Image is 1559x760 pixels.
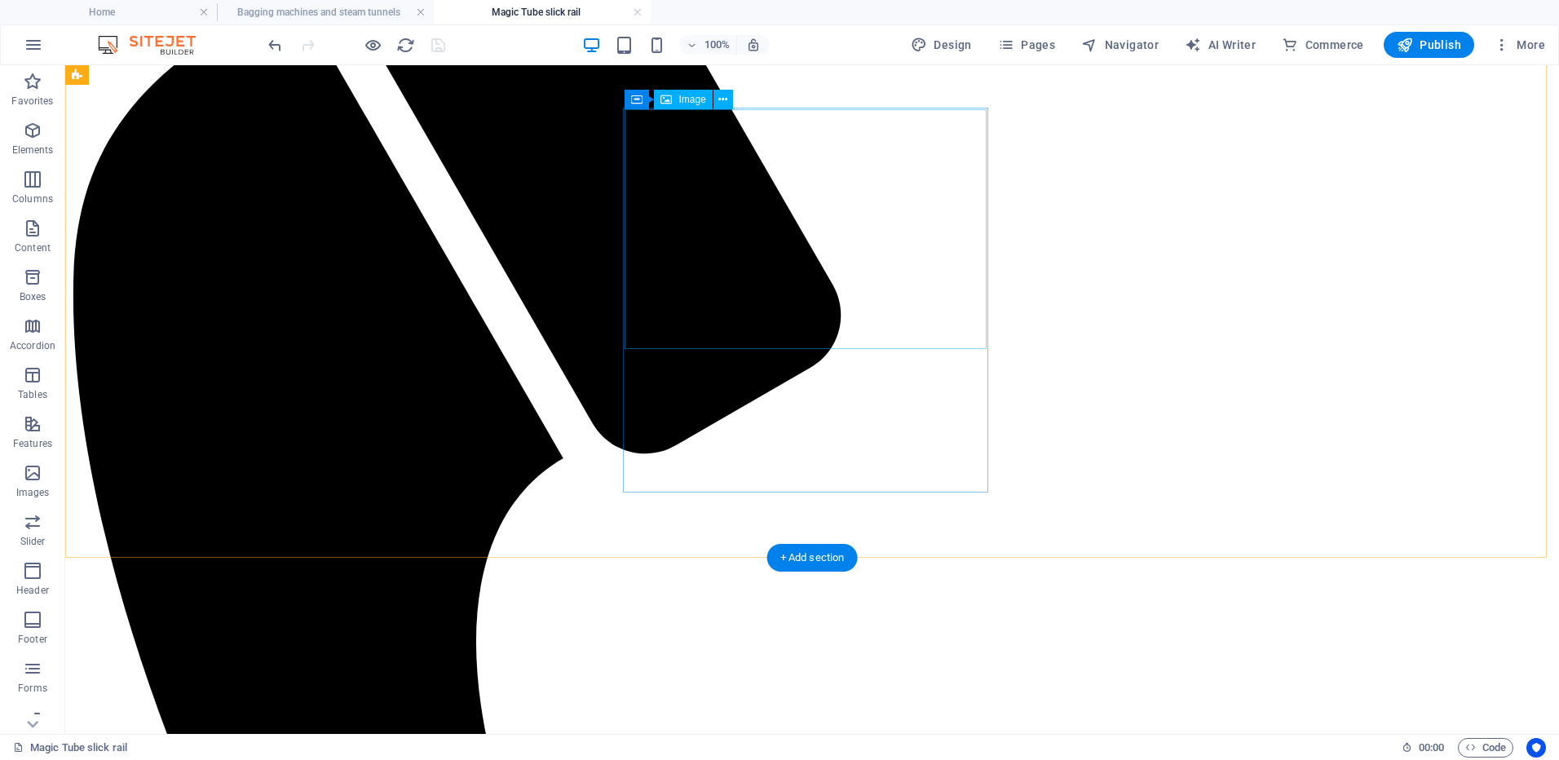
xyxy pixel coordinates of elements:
[1458,738,1513,758] button: Code
[217,3,434,21] h4: Bagging machines and steam tunnels
[991,32,1062,58] button: Pages
[396,36,415,55] i: Reload page
[13,437,52,450] p: Features
[1487,32,1552,58] button: More
[1494,37,1545,53] span: More
[904,32,978,58] div: Design (Ctrl+Alt+Y)
[18,633,47,646] p: Footer
[679,35,737,55] button: 100%
[1526,738,1546,758] button: Usercentrics
[678,95,705,104] span: Image
[911,37,972,53] span: Design
[904,32,978,58] button: Design
[1402,738,1445,758] h6: Session time
[363,35,382,55] button: Click here to leave preview mode and continue editing
[266,36,285,55] i: Undo: Change alternative text (Ctrl+Z)
[1275,32,1371,58] button: Commerce
[18,682,47,695] p: Forms
[20,535,46,548] p: Slider
[12,144,54,157] p: Elements
[1282,37,1364,53] span: Commerce
[1465,738,1506,758] span: Code
[746,38,761,52] i: On resize automatically adjust zoom level to fit chosen device.
[1178,32,1262,58] button: AI Writer
[998,37,1055,53] span: Pages
[12,192,53,205] p: Columns
[434,3,651,21] h4: Magic Tube slick rail
[1185,37,1256,53] span: AI Writer
[13,738,127,758] a: Click to cancel selection. Double-click to open Pages
[16,584,49,597] p: Header
[704,35,730,55] h6: 100%
[1075,32,1165,58] button: Navigator
[1430,741,1433,753] span: :
[11,95,53,108] p: Favorites
[265,35,285,55] button: undo
[1397,37,1461,53] span: Publish
[1419,738,1444,758] span: 00 00
[15,241,51,254] p: Content
[395,35,415,55] button: reload
[10,339,55,352] p: Accordion
[1384,32,1474,58] button: Publish
[767,544,858,572] div: + Add section
[20,290,46,303] p: Boxes
[94,35,216,55] img: Editor Logo
[1081,37,1159,53] span: Navigator
[16,486,50,499] p: Images
[18,388,47,401] p: Tables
